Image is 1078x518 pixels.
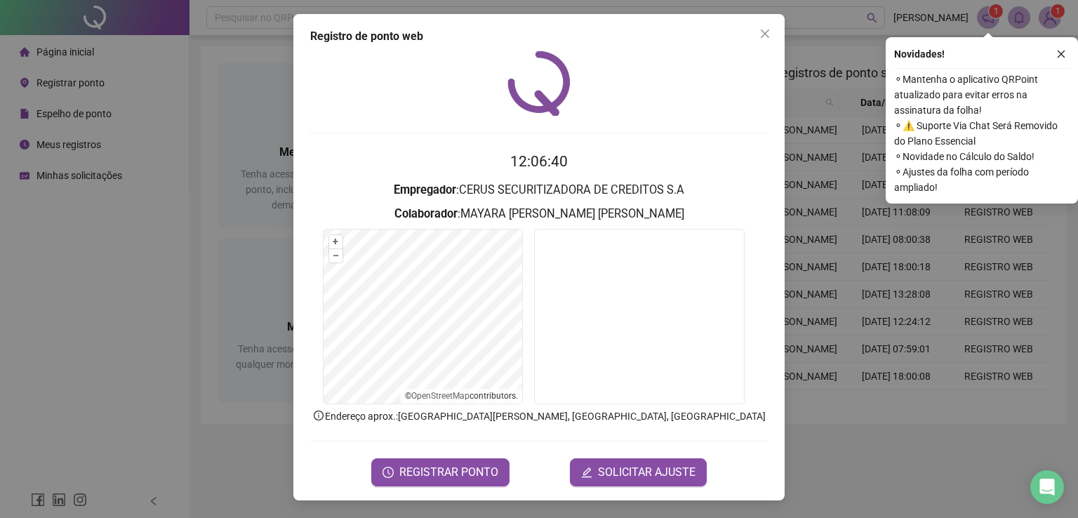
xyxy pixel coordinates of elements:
span: ⚬ Novidade no Cálculo do Saldo! [894,149,1070,164]
span: clock-circle [382,467,394,478]
a: OpenStreetMap [411,391,470,401]
time: 12:06:40 [510,153,568,170]
p: Endereço aprox. : [GEOGRAPHIC_DATA][PERSON_NAME], [GEOGRAPHIC_DATA], [GEOGRAPHIC_DATA] [310,409,768,424]
button: – [329,249,342,263]
img: QRPoint [507,51,571,116]
strong: Empregador [394,183,456,197]
li: © contributors. [405,391,518,401]
span: close [759,28,771,39]
span: ⚬ Ajustes da folha com período ampliado! [894,164,1070,195]
button: + [329,235,342,248]
strong: Colaborador [394,207,458,220]
span: close [1056,49,1066,59]
h3: : MAYARA [PERSON_NAME] [PERSON_NAME] [310,205,768,223]
button: Close [754,22,776,45]
button: editSOLICITAR AJUSTE [570,458,707,486]
div: Registro de ponto web [310,28,768,45]
span: info-circle [312,409,325,422]
span: ⚬ Mantenha o aplicativo QRPoint atualizado para evitar erros na assinatura da folha! [894,72,1070,118]
span: ⚬ ⚠️ Suporte Via Chat Será Removido do Plano Essencial [894,118,1070,149]
div: Open Intercom Messenger [1030,470,1064,504]
span: edit [581,467,592,478]
span: SOLICITAR AJUSTE [598,464,696,481]
span: Novidades ! [894,46,945,62]
h3: : CERUS SECURITIZADORA DE CREDITOS S.A [310,181,768,199]
span: REGISTRAR PONTO [399,464,498,481]
button: REGISTRAR PONTO [371,458,510,486]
